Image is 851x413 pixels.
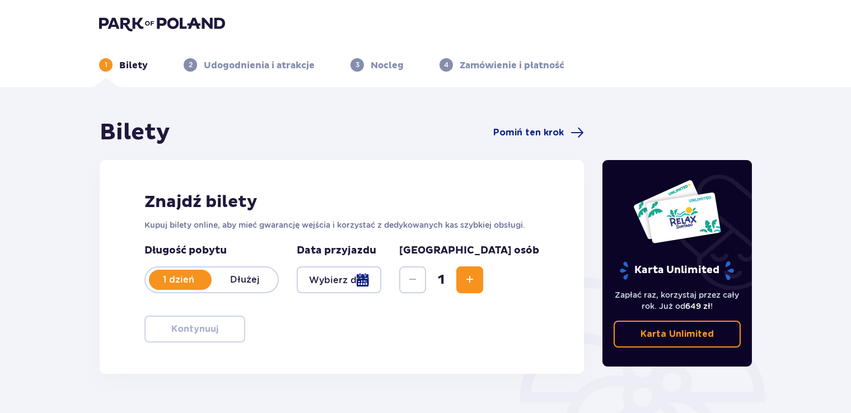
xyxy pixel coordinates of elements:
[99,16,225,31] img: Park of Poland logo
[371,59,404,72] p: Nocleg
[144,191,539,213] h2: Znajdź bilety
[144,219,539,231] p: Kupuj bilety online, aby mieć gwarancję wejścia i korzystać z dedykowanych kas szybkiej obsługi.
[119,59,148,72] p: Bilety
[356,60,359,70] p: 3
[493,126,564,139] span: Pomiń ten krok
[297,244,376,257] p: Data przyjazdu
[493,126,584,139] a: Pomiń ten krok
[399,244,539,257] p: [GEOGRAPHIC_DATA] osób
[619,261,735,280] p: Karta Unlimited
[456,266,483,293] button: Increase
[399,266,426,293] button: Decrease
[100,119,170,147] h1: Bilety
[428,271,454,288] span: 1
[212,274,278,286] p: Dłużej
[144,316,245,342] button: Kontynuuj
[640,328,714,340] p: Karta Unlimited
[204,59,315,72] p: Udogodnienia i atrakcje
[614,289,741,312] p: Zapłać raz, korzystaj przez cały rok. Już od !
[146,274,212,286] p: 1 dzień
[144,244,279,257] p: Długość pobytu
[614,321,741,348] a: Karta Unlimited
[105,60,107,70] p: 1
[444,60,448,70] p: 4
[189,60,193,70] p: 2
[685,302,710,311] span: 649 zł
[171,323,218,335] p: Kontynuuj
[460,59,564,72] p: Zamówienie i płatność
